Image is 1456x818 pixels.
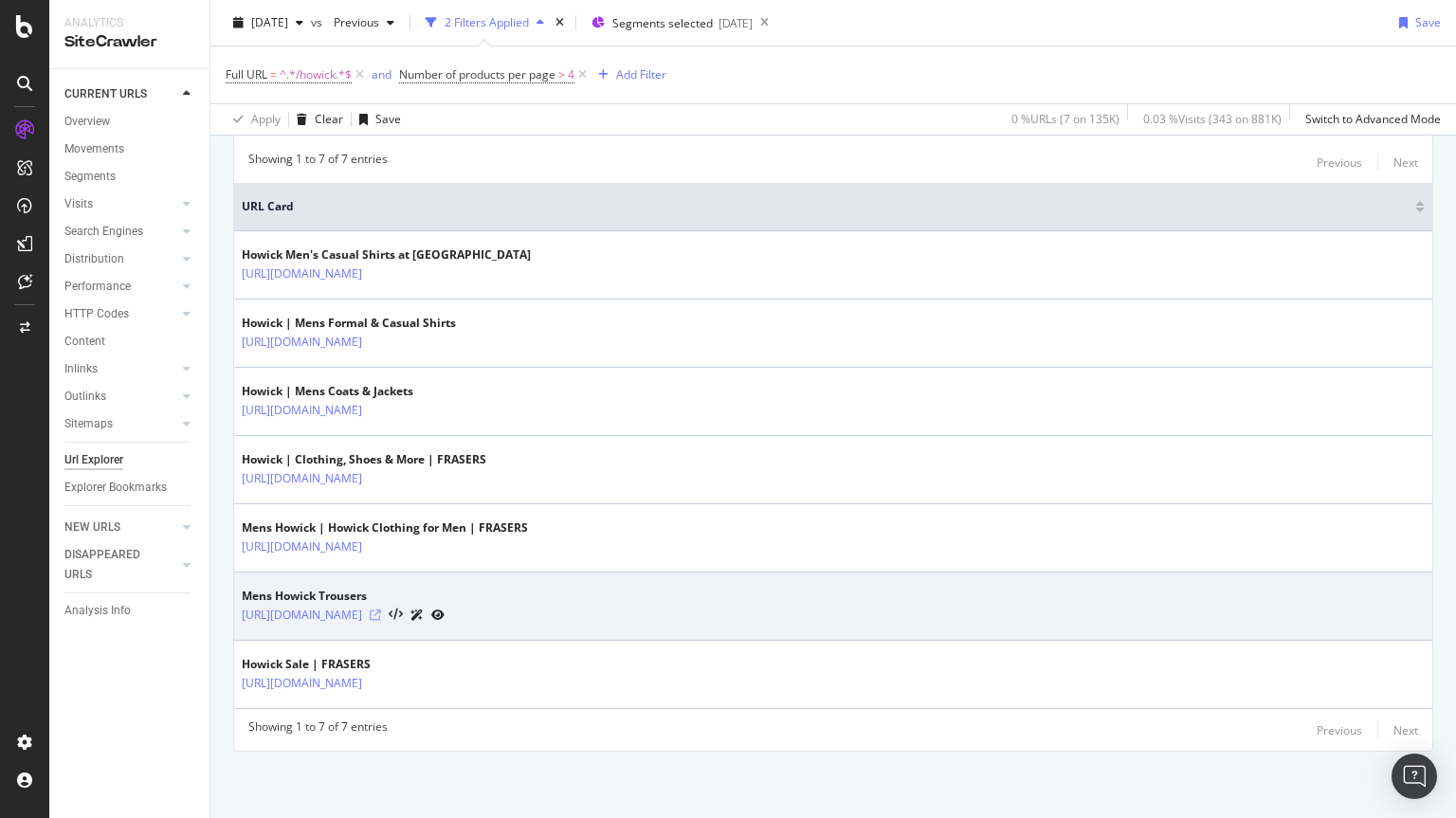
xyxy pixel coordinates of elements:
div: Visits [64,194,93,214]
button: [DATE] [226,8,311,38]
div: Distribution [64,249,124,269]
button: Next [1393,718,1418,741]
a: DISAPPEARED URLS [64,545,177,585]
div: Previous [1317,155,1362,171]
button: Apply [226,104,281,135]
div: CURRENT URLS [64,84,147,104]
div: Howick Sale | FRASERS [242,656,445,673]
button: Save [352,104,401,135]
div: Next [1393,722,1418,738]
div: SiteCrawler [64,31,194,53]
div: 2 Filters Applied [445,14,529,30]
a: [URL][DOMAIN_NAME] [242,333,362,352]
button: View HTML Source [389,609,403,622]
a: [URL][DOMAIN_NAME] [242,469,362,488]
div: Segments [64,167,116,187]
a: [URL][DOMAIN_NAME] [242,401,362,420]
div: 0 % URLs ( 7 on 135K ) [1011,111,1119,127]
a: Movements [64,139,196,159]
div: Movements [64,139,124,159]
a: Performance [64,277,177,297]
button: Previous [1317,718,1362,741]
span: vs [311,14,326,30]
span: Previous [326,14,379,30]
span: Number of products per page [399,66,555,82]
a: Distribution [64,249,177,269]
span: = [270,66,277,82]
a: CURRENT URLS [64,84,177,104]
div: Save [375,111,401,127]
a: [URL][DOMAIN_NAME] [242,674,362,693]
div: Inlinks [64,359,98,379]
a: URL Inspection [431,605,445,625]
button: and [372,65,391,83]
button: Switch to Advanced Mode [1298,104,1441,135]
div: Howick | Clothing, Shoes & More | FRASERS [242,451,486,468]
a: Visits [64,194,177,214]
div: Mens Howick Trousers [242,588,445,605]
a: Overview [64,112,196,132]
button: Segments selected[DATE] [584,8,753,38]
a: NEW URLS [64,518,177,537]
span: Full URL [226,66,267,82]
a: Search Engines [64,222,177,242]
div: Analysis Info [64,601,131,621]
div: Showing 1 to 7 of 7 entries [248,718,388,741]
a: Url Explorer [64,450,196,470]
a: Segments [64,167,196,187]
button: Add Filter [591,64,666,86]
div: Performance [64,277,131,297]
div: Add Filter [616,66,666,82]
div: Switch to Advanced Mode [1305,111,1441,127]
span: ^.*/howick.*$ [280,62,352,88]
div: Save [1415,14,1441,30]
a: Content [64,332,196,352]
span: 2025 Aug. 16th [251,14,288,30]
a: Visit Online Page [370,609,381,621]
span: 4 [568,62,574,88]
span: Segments selected [612,15,713,31]
a: Sitemaps [64,414,177,434]
button: Clear [289,104,343,135]
button: Previous [326,8,402,38]
div: Howick | Mens Formal & Casual Shirts [242,315,456,332]
div: HTTP Codes [64,304,129,324]
div: Sitemaps [64,414,113,434]
div: Outlinks [64,387,106,407]
button: Next [1393,151,1418,173]
div: Search Engines [64,222,143,242]
div: Open Intercom Messenger [1392,754,1437,799]
div: NEW URLS [64,518,120,537]
div: Url Explorer [64,450,123,470]
div: Previous [1317,722,1362,738]
div: Showing 1 to 7 of 7 entries [248,151,388,173]
div: Mens Howick | Howick Clothing for Men | FRASERS [242,519,528,536]
span: > [558,66,565,82]
div: DISAPPEARED URLS [64,545,160,585]
a: HTTP Codes [64,304,177,324]
a: [URL][DOMAIN_NAME] [242,606,362,625]
div: Explorer Bookmarks [64,478,167,498]
a: AI Url Details [410,605,424,625]
button: Previous [1317,151,1362,173]
div: Content [64,332,105,352]
a: Analysis Info [64,601,196,621]
div: [DATE] [719,15,753,31]
span: URL Card [242,198,1410,215]
div: Next [1393,155,1418,171]
div: Analytics [64,15,194,31]
a: Inlinks [64,359,177,379]
a: Explorer Bookmarks [64,478,196,498]
div: Clear [315,111,343,127]
a: [URL][DOMAIN_NAME] [242,537,362,556]
div: Howick Men's Casual Shirts at [GEOGRAPHIC_DATA] [242,246,531,264]
a: [URL][DOMAIN_NAME] [242,264,362,283]
a: Outlinks [64,387,177,407]
div: Overview [64,112,110,132]
div: Apply [251,111,281,127]
button: Save [1392,8,1441,38]
div: and [372,66,391,82]
div: times [552,13,568,32]
button: 2 Filters Applied [418,8,552,38]
div: Howick | Mens Coats & Jackets [242,383,445,400]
